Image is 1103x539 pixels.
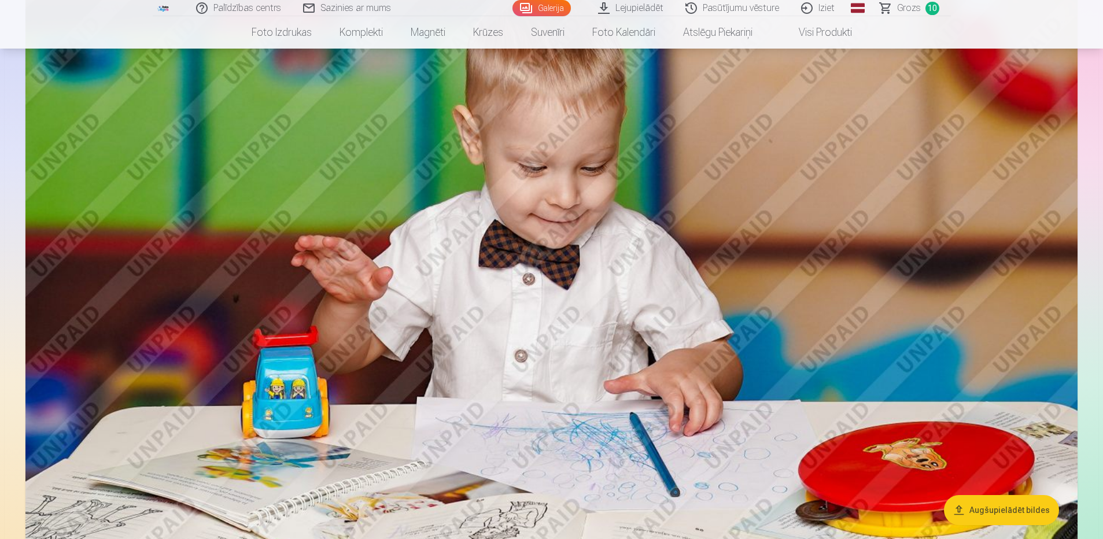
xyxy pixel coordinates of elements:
span: 10 [925,2,939,15]
a: Foto izdrukas [238,16,326,49]
a: Magnēti [397,16,459,49]
a: Foto kalendāri [578,16,669,49]
span: Grozs [897,1,921,15]
a: Atslēgu piekariņi [669,16,766,49]
img: /fa1 [157,5,170,12]
a: Visi produkti [766,16,866,49]
a: Suvenīri [517,16,578,49]
a: Komplekti [326,16,397,49]
a: Krūzes [459,16,517,49]
button: Augšupielādēt bildes [944,495,1059,525]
